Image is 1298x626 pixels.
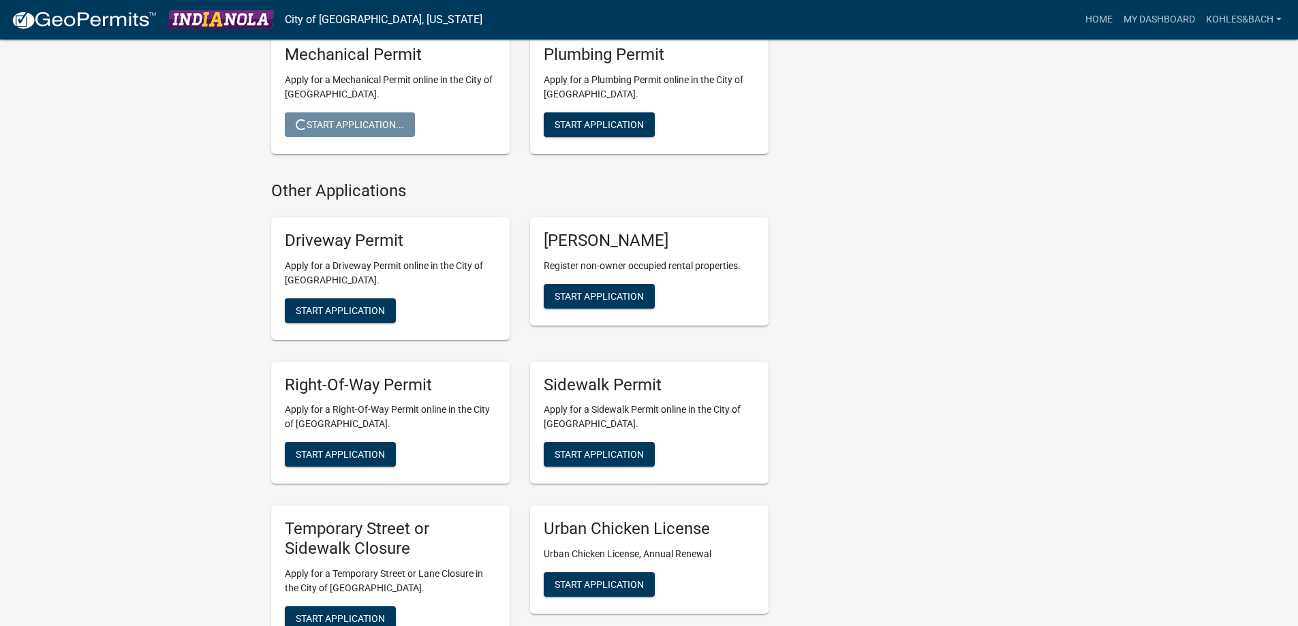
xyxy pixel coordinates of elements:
[285,259,496,287] p: Apply for a Driveway Permit online in the City of [GEOGRAPHIC_DATA].
[544,375,755,395] h5: Sidewalk Permit
[168,10,274,29] img: City of Indianola, Iowa
[285,519,496,559] h5: Temporary Street or Sidewalk Closure
[544,231,755,251] h5: [PERSON_NAME]
[285,298,396,323] button: Start Application
[544,45,755,65] h5: Plumbing Permit
[544,519,755,539] h5: Urban Chicken License
[555,449,644,460] span: Start Application
[285,45,496,65] h5: Mechanical Permit
[285,442,396,467] button: Start Application
[544,112,655,137] button: Start Application
[544,547,755,561] p: Urban Chicken License, Annual Renewal
[1118,7,1201,33] a: My Dashboard
[1080,7,1118,33] a: Home
[544,259,755,273] p: Register non-owner occupied rental properties.
[296,119,404,130] span: Start Application...
[285,375,496,395] h5: Right-Of-Way Permit
[296,304,385,315] span: Start Application
[285,231,496,251] h5: Driveway Permit
[555,290,644,301] span: Start Application
[285,403,496,431] p: Apply for a Right-Of-Way Permit online in the City of [GEOGRAPHIC_DATA].
[296,613,385,624] span: Start Application
[285,8,482,31] a: City of [GEOGRAPHIC_DATA], [US_STATE]
[285,112,415,137] button: Start Application...
[544,403,755,431] p: Apply for a Sidewalk Permit online in the City of [GEOGRAPHIC_DATA].
[271,181,769,201] h4: Other Applications
[555,119,644,130] span: Start Application
[296,449,385,460] span: Start Application
[544,572,655,597] button: Start Application
[544,442,655,467] button: Start Application
[285,73,496,101] p: Apply for a Mechanical Permit online in the City of [GEOGRAPHIC_DATA].
[1201,7,1287,33] a: Kohles&Bach
[544,284,655,309] button: Start Application
[544,73,755,101] p: Apply for a Plumbing Permit online in the City of [GEOGRAPHIC_DATA].
[285,567,496,595] p: Apply for a Temporary Street or Lane Closure in the City of [GEOGRAPHIC_DATA].
[555,579,644,590] span: Start Application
